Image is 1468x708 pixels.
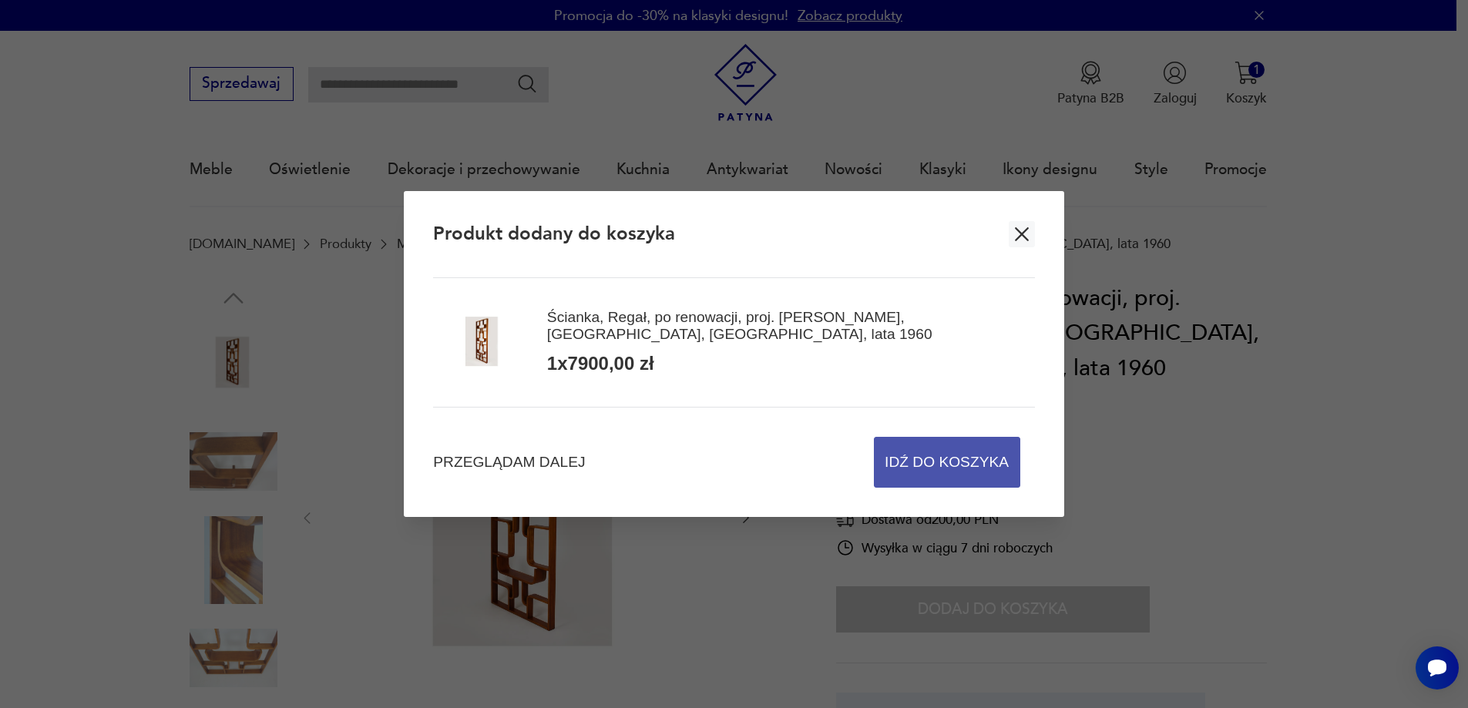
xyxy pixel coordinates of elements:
[448,308,517,377] img: Zdjęcie produktu
[433,452,585,473] button: Przeglądam dalej
[547,309,1020,342] div: Ścianka, Regał, po renowacji, proj. [PERSON_NAME], [GEOGRAPHIC_DATA], [GEOGRAPHIC_DATA], lata 1960
[433,222,675,247] h2: Produkt dodany do koszyka
[1416,646,1459,690] iframe: Smartsupp widget button
[885,438,1009,487] span: Idź do koszyka
[547,351,654,376] div: 1 x 7900,00 zł
[874,437,1020,488] button: Idź do koszyka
